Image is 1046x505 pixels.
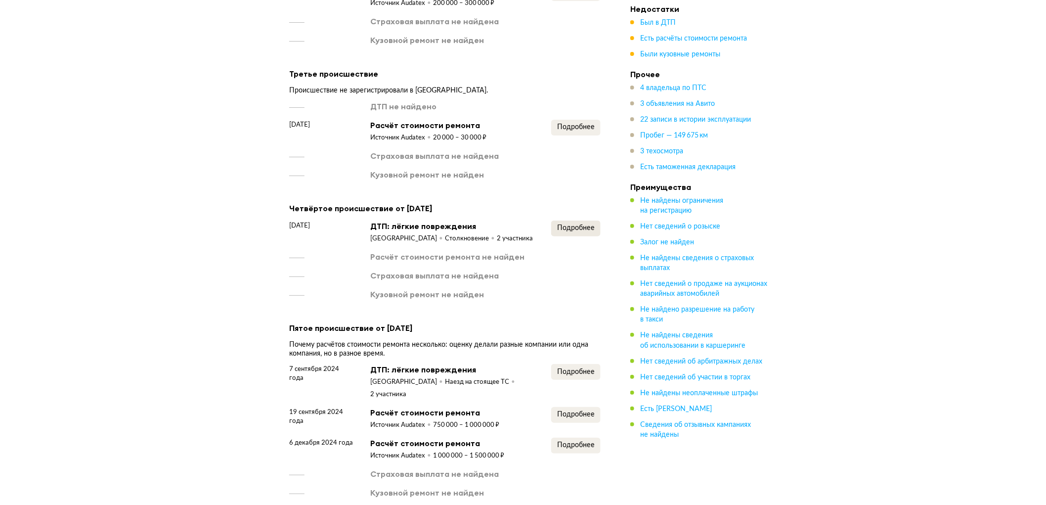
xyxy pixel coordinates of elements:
span: Были кузовные ремонты [640,51,720,58]
div: 2 участника [370,390,406,399]
h4: Недостатки [630,4,769,14]
button: Подробнее [551,438,601,454]
span: 4 владельца по ПТС [640,85,706,92]
span: Не найдены неоплаченные штрафы [640,389,758,396]
span: Подробнее [557,368,595,375]
div: 2 участника [497,234,533,243]
div: Четвёртое происшествие от [DATE] [289,202,601,215]
div: Страховая выплата не найдена [370,16,499,27]
div: Кузовной ремонт не найден [370,289,484,300]
span: Не найдены ограничения на регистрацию [640,197,723,214]
span: 3 техосмотра [640,148,683,155]
div: Наезд на стоящее ТС [445,378,517,387]
div: Страховая выплата не найдена [370,270,499,281]
div: Расчёт стоимости ремонта [370,407,499,418]
div: Источник Audatex [370,452,433,460]
h4: Прочее [630,69,769,79]
div: Кузовной ремонт не найден [370,169,484,180]
span: Сведения об отзывных кампаниях не найдены [640,421,751,438]
div: ДТП не найдено [370,101,436,112]
span: 22 записи в истории эксплуатации [640,116,751,123]
span: Нет сведений о розыске [640,223,720,230]
div: Происшествие не зарегистрировали в [GEOGRAPHIC_DATA]. [289,86,601,95]
span: Есть расчёты стоимости ремонта [640,35,747,42]
div: Третье происшествие [289,67,601,80]
div: Источник Audatex [370,134,433,142]
div: Почему расчётов стоимости ремонта несколько: оценку делали разные компании или одна компания, но ... [289,340,601,358]
div: Расчёт стоимости ремонта не найден [370,251,524,262]
div: Расчёт стоимости ремонта [370,120,486,131]
span: Подробнее [557,124,595,131]
div: Расчёт стоимости ремонта [370,438,504,449]
h4: Преимущества [630,182,769,192]
span: Подробнее [557,411,595,418]
span: Не найдены сведения об использовании в каршеринге [640,332,745,349]
button: Подробнее [551,221,601,236]
span: 19 сентября 2024 года [289,407,354,426]
span: Пробег — 149 675 км [640,132,708,139]
span: Не найдены сведения о страховых выплатах [640,255,754,272]
button: Подробнее [551,120,601,136]
span: Подробнее [557,442,595,449]
div: Страховая выплата не найдена [370,468,499,479]
div: [GEOGRAPHIC_DATA] [370,378,445,387]
div: Кузовной ремонт не найден [370,487,484,498]
span: Подробнее [557,225,595,231]
div: 20 000 – 30 000 ₽ [433,134,486,142]
span: Был в ДТП [640,19,676,26]
div: Источник Audatex [370,421,433,430]
div: ДТП: лёгкие повреждения [370,221,533,231]
span: Залог не найден [640,239,694,246]
div: Страховая выплата не найдена [370,150,499,161]
span: 6 декабря 2024 года [289,438,353,448]
div: [GEOGRAPHIC_DATA] [370,234,445,243]
span: [DATE] [289,221,310,230]
div: Кузовной ремонт не найден [370,35,484,46]
span: 3 объявления на Авито [640,100,715,107]
span: Есть таможенная декларация [640,164,736,171]
button: Подробнее [551,364,601,380]
button: Подробнее [551,407,601,423]
span: [DATE] [289,120,310,130]
div: 1 000 000 – 1 500 000 ₽ [433,452,504,460]
span: Нет сведений об арбитражных делах [640,358,762,365]
span: Нет сведений об участии в торгах [640,373,750,380]
span: Не найдено разрешение на работу в такси [640,306,754,323]
div: Пятое происшествие от [DATE] [289,321,601,334]
span: Есть [PERSON_NAME] [640,405,712,412]
span: 7 сентября 2024 года [289,364,354,383]
span: Нет сведений о продаже на аукционах аварийных автомобилей [640,280,767,297]
div: Столкновение [445,234,497,243]
div: 750 000 – 1 000 000 ₽ [433,421,499,430]
div: ДТП: лёгкие повреждения [370,364,551,375]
